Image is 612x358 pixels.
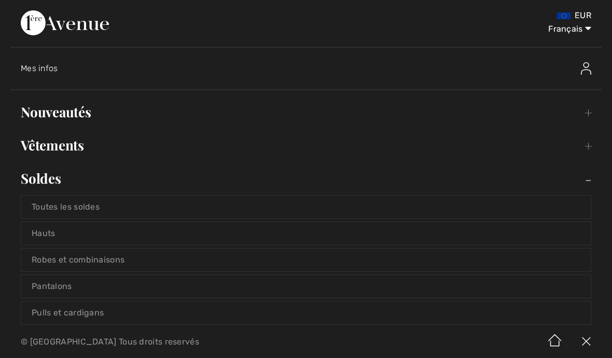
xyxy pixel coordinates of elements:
img: Mes infos [581,62,591,75]
span: Aide [24,7,45,17]
div: EUR [360,10,591,21]
a: Nouveautés [10,101,602,123]
a: Pulls et cardigans [21,301,591,324]
a: Soldes [10,167,602,190]
span: Mes infos [21,63,58,73]
a: Pantalons [21,275,591,298]
a: Vêtements [10,134,602,157]
img: 1ère Avenue [21,10,109,35]
a: Robes et combinaisons [21,249,591,271]
img: Accueil [539,326,571,358]
img: X [571,326,602,358]
p: © [GEOGRAPHIC_DATA] Tous droits reservés [21,338,359,346]
a: Hauts [21,222,591,245]
a: Toutes les soldes [21,196,591,218]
